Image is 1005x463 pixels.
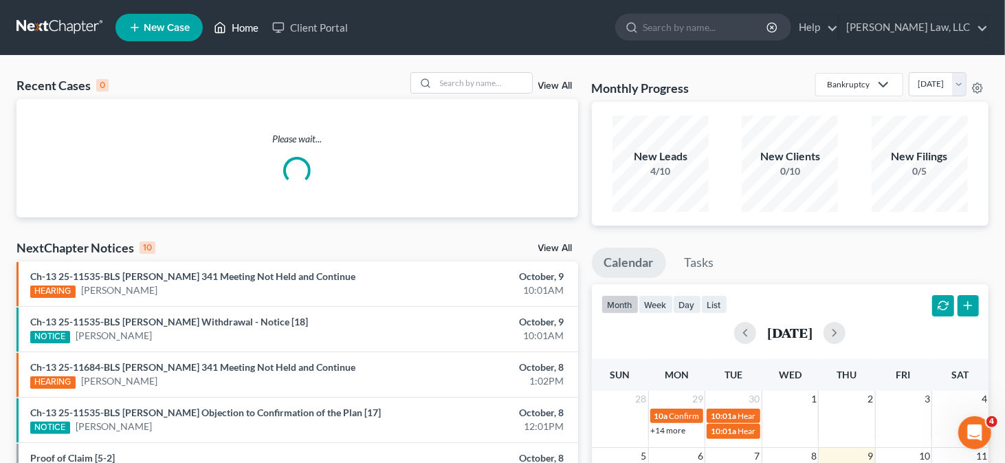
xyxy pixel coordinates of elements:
span: 10a [654,411,668,421]
div: 12:01PM [395,420,564,433]
a: [PERSON_NAME] [76,329,152,343]
p: Please wait... [16,132,578,146]
a: +14 more [651,425,686,435]
a: View All [538,81,573,91]
a: Ch-13 25-11535-BLS [PERSON_NAME] Objection to Confirmation of the Plan [17] [30,407,381,418]
div: Bankruptcy [827,78,870,90]
div: October, 8 [395,360,564,374]
div: New Filings [872,149,968,164]
a: Help [792,15,838,40]
iframe: Intercom live chat [958,416,991,449]
a: Home [207,15,265,40]
button: day [673,295,701,314]
span: Fri [896,369,911,380]
span: Hearing for [PERSON_NAME] & [PERSON_NAME] [738,411,918,421]
span: 2 [867,391,875,407]
button: week [639,295,673,314]
div: HEARING [30,286,76,298]
span: Thu [837,369,857,380]
span: Mon [665,369,689,380]
div: 10:01AM [395,283,564,297]
div: 0/10 [742,164,838,178]
input: Search by name... [436,73,532,93]
a: [PERSON_NAME] [81,374,157,388]
a: [PERSON_NAME] Law, LLC [839,15,988,40]
span: 30 [748,391,762,407]
div: 0 [96,79,109,91]
a: [PERSON_NAME] [76,420,152,433]
div: NOTICE [30,331,70,343]
span: 3 [923,391,931,407]
div: 10 [140,241,155,254]
span: Sat [951,369,969,380]
a: [PERSON_NAME] [81,283,157,297]
span: 10:01a [711,411,736,421]
a: Ch-13 25-11535-BLS [PERSON_NAME] 341 Meeting Not Held and Continue [30,270,355,282]
div: 0/5 [872,164,968,178]
span: 29 [691,391,705,407]
span: 28 [634,391,648,407]
span: 4 [980,391,989,407]
div: 10:01AM [395,329,564,343]
div: October, 9 [395,270,564,283]
span: Hearing for [PERSON_NAME] [738,426,845,436]
div: HEARING [30,376,76,389]
button: month [601,295,639,314]
span: 10:01a [711,426,736,436]
div: NextChapter Notices [16,239,155,256]
span: New Case [144,23,190,33]
a: Tasks [672,248,727,278]
div: October, 9 [395,315,564,329]
span: 1 [810,391,818,407]
span: Wed [779,369,802,380]
div: 1:02PM [395,374,564,388]
a: Ch-13 25-11684-BLS [PERSON_NAME] 341 Meeting Not Held and Continue [30,361,355,373]
div: NOTICE [30,422,70,434]
span: Tue [725,369,742,380]
div: October, 8 [395,406,564,420]
span: Sun [610,369,630,380]
div: Recent Cases [16,77,109,94]
a: View All [538,244,573,253]
a: Client Portal [265,15,355,40]
h3: Monthly Progress [592,80,689,96]
div: 4/10 [612,164,709,178]
h2: [DATE] [767,325,813,340]
span: 4 [986,416,997,427]
div: New Leads [612,149,709,164]
a: Ch-13 25-11535-BLS [PERSON_NAME] Withdrawal - Notice [18] [30,316,308,327]
button: list [701,295,727,314]
div: New Clients [742,149,838,164]
a: Calendar [592,248,666,278]
span: Confirmation Hearing for [PERSON_NAME] [670,411,827,421]
input: Search by name... [643,14,769,40]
